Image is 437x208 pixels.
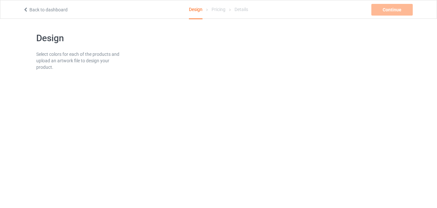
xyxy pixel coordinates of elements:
[36,51,121,70] div: Select colors for each of the products and upload an artwork file to design your product.
[212,0,225,18] div: Pricing
[235,0,248,18] div: Details
[36,32,121,44] h1: Design
[23,7,68,12] a: Back to dashboard
[189,0,202,19] div: Design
